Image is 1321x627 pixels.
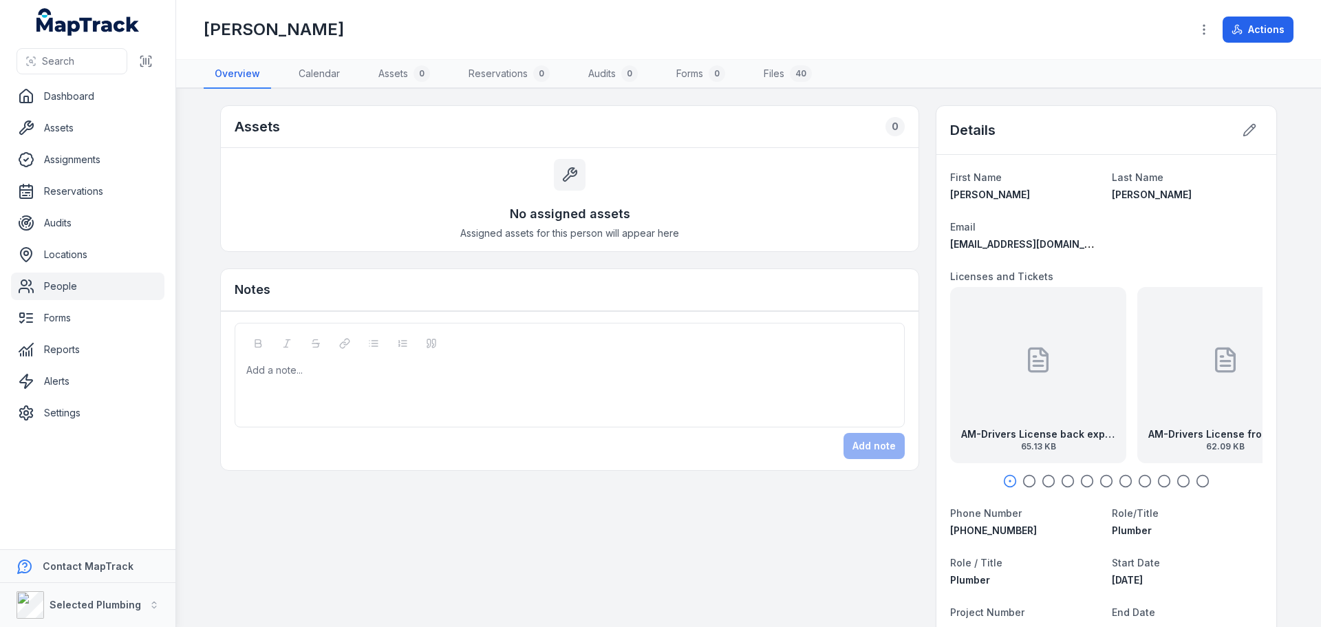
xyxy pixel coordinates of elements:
[11,399,164,427] a: Settings
[950,189,1030,200] span: [PERSON_NAME]
[709,65,725,82] div: 0
[11,146,164,173] a: Assignments
[950,171,1002,183] span: First Name
[790,65,812,82] div: 40
[1112,524,1152,536] span: Plumber
[615,593,723,605] span: Person details updated!
[533,65,550,82] div: 0
[1112,171,1163,183] span: Last Name
[577,60,649,89] a: Audits0
[621,65,638,82] div: 0
[235,117,280,136] h2: Assets
[950,574,990,586] span: Plumber
[11,83,164,110] a: Dashboard
[1112,574,1143,586] time: 12/16/2024, 12:00:00 AM
[1148,441,1302,452] span: 62.09 KB
[235,280,270,299] h3: Notes
[665,60,736,89] a: Forms0
[1112,574,1143,586] span: [DATE]
[961,427,1115,441] strong: AM-Drivers License back exp [DATE]
[460,226,679,240] span: Assigned assets for this person will appear here
[950,270,1053,282] span: Licenses and Tickets
[950,120,996,140] h2: Details
[1148,427,1302,441] strong: AM-Drivers License front exp [DATE]
[11,114,164,142] a: Assets
[11,336,164,363] a: Reports
[11,178,164,205] a: Reservations
[753,60,823,89] a: Files40
[510,204,630,224] h3: No assigned assets
[42,54,74,68] span: Search
[1112,507,1159,519] span: Role/Title
[950,238,1116,250] span: [EMAIL_ADDRESS][DOMAIN_NAME]
[43,560,133,572] strong: Contact MapTrack
[36,8,140,36] a: MapTrack
[204,19,344,41] h1: [PERSON_NAME]
[11,304,164,332] a: Forms
[950,557,1002,568] span: Role / Title
[17,48,127,74] button: Search
[1112,189,1192,200] span: [PERSON_NAME]
[1112,557,1160,568] span: Start Date
[367,60,441,89] a: Assets0
[1223,17,1293,43] button: Actions
[1112,606,1155,618] span: End Date
[204,60,271,89] a: Overview
[11,273,164,300] a: People
[961,441,1115,452] span: 65.13 KB
[458,60,561,89] a: Reservations0
[950,606,1024,618] span: Project Number
[950,524,1037,536] span: [PHONE_NUMBER]
[885,117,905,136] div: 0
[50,599,141,610] strong: Selected Plumbing
[11,209,164,237] a: Audits
[950,507,1022,519] span: Phone Number
[11,368,164,395] a: Alerts
[11,241,164,268] a: Locations
[414,65,430,82] div: 0
[288,60,351,89] a: Calendar
[950,221,976,233] span: Email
